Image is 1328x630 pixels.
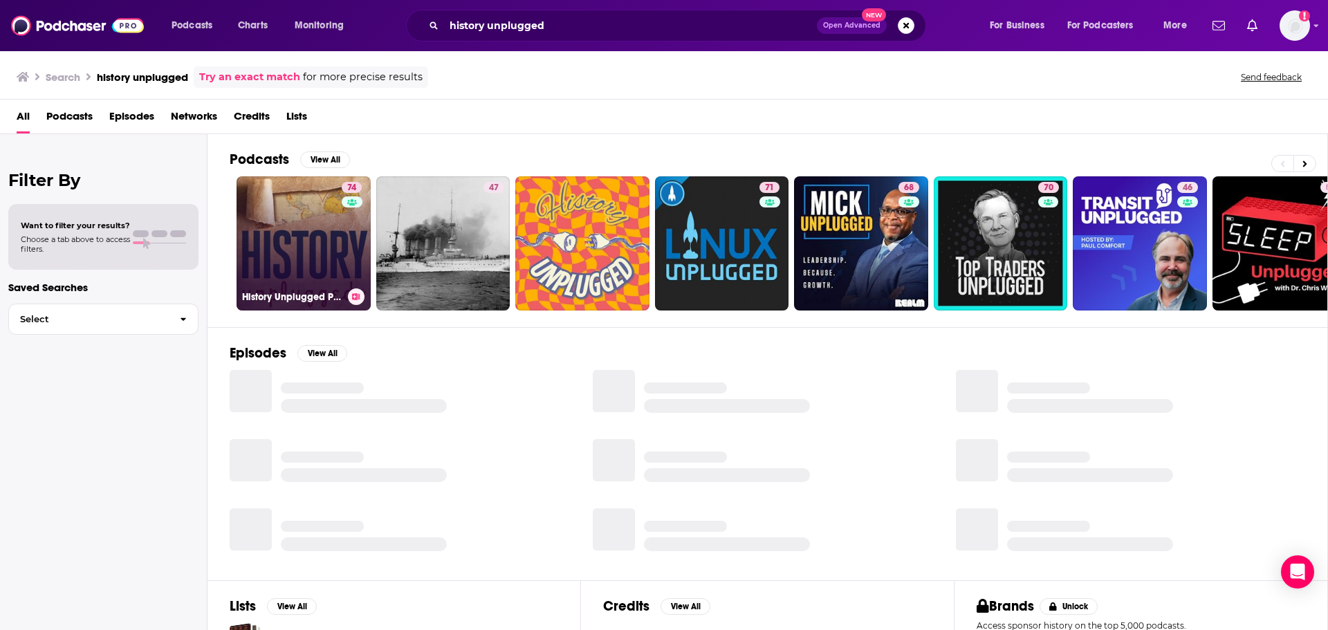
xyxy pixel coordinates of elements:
[823,22,880,29] span: Open Advanced
[1207,14,1230,37] a: Show notifications dropdown
[1183,181,1192,195] span: 46
[347,181,356,195] span: 74
[295,16,344,35] span: Monitoring
[1073,176,1207,311] a: 46
[229,15,276,37] a: Charts
[1280,10,1310,41] button: Show profile menu
[230,151,350,168] a: PodcastsView All
[655,176,789,311] a: 71
[419,10,939,41] div: Search podcasts, credits, & more...
[862,8,887,21] span: New
[444,15,817,37] input: Search podcasts, credits, & more...
[9,315,169,324] span: Select
[230,597,317,615] a: ListsView All
[171,105,217,133] a: Networks
[46,105,93,133] a: Podcasts
[300,151,350,168] button: View All
[898,182,919,193] a: 68
[765,181,774,195] span: 71
[1040,598,1098,615] button: Unlock
[242,291,342,303] h3: History Unplugged Podcast
[230,597,256,615] h2: Lists
[297,345,347,362] button: View All
[1154,15,1204,37] button: open menu
[1237,71,1306,83] button: Send feedback
[990,16,1044,35] span: For Business
[172,16,212,35] span: Podcasts
[1280,10,1310,41] span: Logged in as hconnor
[234,105,270,133] a: Credits
[1281,555,1314,589] div: Open Intercom Messenger
[46,71,80,84] h3: Search
[1242,14,1263,37] a: Show notifications dropdown
[483,182,504,193] a: 47
[237,176,371,311] a: 74History Unplugged Podcast
[1038,182,1059,193] a: 70
[230,344,286,362] h2: Episodes
[97,71,188,84] h3: history unplugged
[1067,16,1134,35] span: For Podcasters
[11,12,144,39] img: Podchaser - Follow, Share and Rate Podcasts
[759,182,780,193] a: 71
[21,234,130,254] span: Choose a tab above to access filters.
[21,221,130,230] span: Want to filter your results?
[1058,15,1154,37] button: open menu
[934,176,1068,311] a: 70
[230,151,289,168] h2: Podcasts
[1177,182,1198,193] a: 46
[376,176,510,311] a: 47
[162,15,230,37] button: open menu
[661,598,710,615] button: View All
[980,15,1062,37] button: open menu
[230,344,347,362] a: EpisodesView All
[267,598,317,615] button: View All
[109,105,154,133] a: Episodes
[603,597,649,615] h2: Credits
[8,304,199,335] button: Select
[1163,16,1187,35] span: More
[977,597,1034,615] h2: Brands
[238,16,268,35] span: Charts
[199,69,300,85] a: Try an exact match
[342,182,362,193] a: 74
[303,69,423,85] span: for more precise results
[8,281,199,294] p: Saved Searches
[489,181,499,195] span: 47
[1299,10,1310,21] svg: Add a profile image
[285,15,362,37] button: open menu
[17,105,30,133] a: All
[286,105,307,133] a: Lists
[8,170,199,190] h2: Filter By
[1044,181,1053,195] span: 70
[603,597,710,615] a: CreditsView All
[904,181,914,195] span: 68
[794,176,928,311] a: 68
[817,17,887,34] button: Open AdvancedNew
[1280,10,1310,41] img: User Profile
